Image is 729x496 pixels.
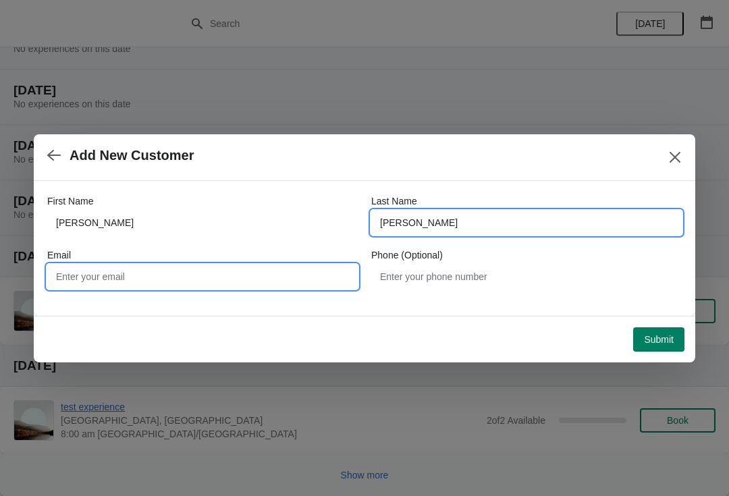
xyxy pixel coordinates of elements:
label: Email [47,248,71,262]
label: Last Name [371,194,417,208]
label: First Name [47,194,93,208]
h2: Add New Customer [70,148,194,163]
input: John [47,211,358,235]
input: Smith [371,211,682,235]
input: Enter your email [47,265,358,289]
button: Close [663,145,687,169]
input: Enter your phone number [371,265,682,289]
label: Phone (Optional) [371,248,443,262]
button: Submit [633,327,684,352]
span: Submit [644,334,674,345]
